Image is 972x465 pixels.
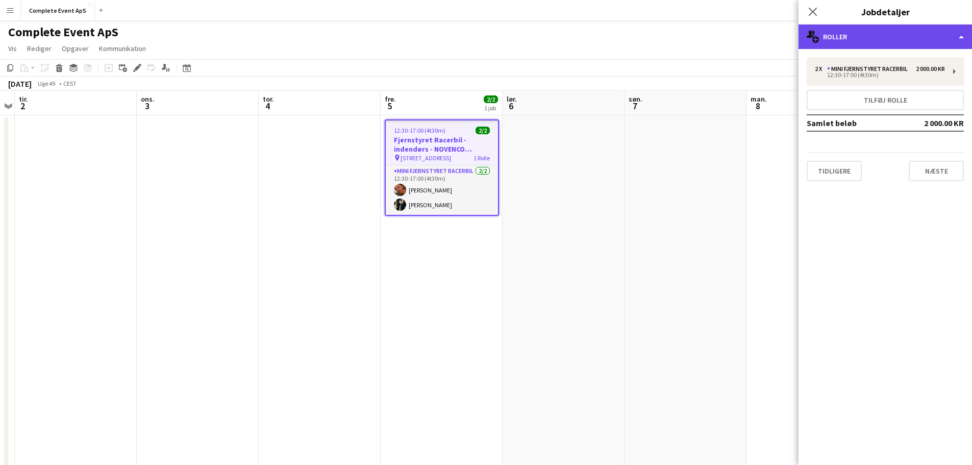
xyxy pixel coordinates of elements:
[473,154,490,162] span: 1 Rolle
[4,42,21,55] a: Vis
[484,95,498,103] span: 2/2
[507,94,517,104] span: lør.
[484,104,497,112] div: 1 job
[909,161,964,181] button: Næste
[815,72,945,78] div: 12:30-17:00 (4t30m)
[386,135,498,154] h3: Fjernstyret Racerbil - indendørs - NOVENCO MARINE & OFFSHORE A/S
[401,154,451,162] span: [STREET_ADDRESS]
[751,94,767,104] span: man.
[62,44,89,53] span: Opgaver
[8,25,118,40] h1: Complete Event ApS
[505,100,517,112] span: 6
[394,127,445,134] span: 12:30-17:00 (4t30m)
[629,94,642,104] span: søn.
[95,42,150,55] a: Kommunikation
[916,65,945,72] div: 2 000.00 KR
[263,94,274,104] span: tor.
[476,127,490,134] span: 2/2
[58,42,93,55] a: Opgaver
[905,115,964,131] td: 2 000.00 KR
[99,44,146,53] span: Kommunikation
[383,100,396,112] span: 5
[385,119,499,216] app-job-card: 12:30-17:00 (4t30m)2/2Fjernstyret Racerbil - indendørs - NOVENCO MARINE & OFFSHORE A/S [STREET_AD...
[8,44,17,53] span: Vis
[386,165,498,215] app-card-role: Mini Fjernstyret Racerbil2/212:30-17:00 (4t30m)[PERSON_NAME][PERSON_NAME]
[17,100,28,112] span: 2
[23,42,56,55] a: Rediger
[385,94,396,104] span: fre.
[807,115,905,131] td: Samlet beløb
[261,100,274,112] span: 4
[749,100,767,112] span: 8
[19,94,28,104] span: tir.
[799,5,972,18] h3: Jobdetaljer
[8,79,32,89] div: [DATE]
[34,80,59,87] span: Uge 49
[63,80,77,87] div: CEST
[27,44,52,53] span: Rediger
[627,100,642,112] span: 7
[141,94,155,104] span: ons.
[139,100,155,112] span: 3
[807,90,964,110] button: Tilføj rolle
[807,161,862,181] button: Tidligere
[815,65,827,72] div: 2 x
[799,25,972,49] div: Roller
[827,65,912,72] div: Mini Fjernstyret Racerbil
[21,1,95,20] button: Complete Event ApS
